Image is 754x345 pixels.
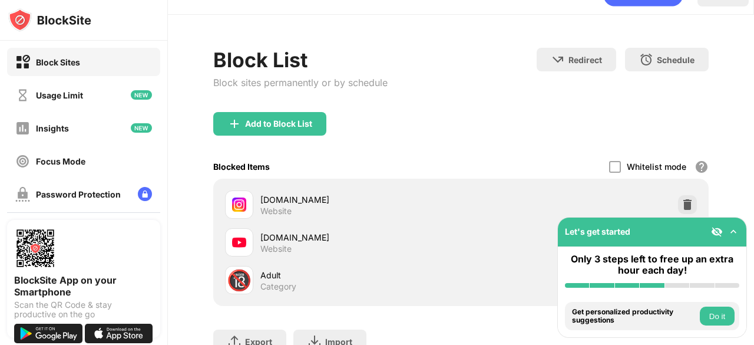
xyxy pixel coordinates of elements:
[260,269,461,281] div: Adult
[260,281,296,292] div: Category
[565,226,630,236] div: Let's get started
[85,324,153,343] img: download-on-the-app-store.svg
[568,55,602,65] div: Redirect
[227,268,252,293] div: 🔞
[572,308,697,325] div: Get personalized productivity suggestions
[36,90,83,100] div: Usage Limit
[727,226,739,238] img: omni-setup-toggle.svg
[213,162,270,172] div: Blocked Items
[14,324,82,343] img: get-it-on-google-play.svg
[260,193,461,206] div: [DOMAIN_NAME]
[657,55,695,65] div: Schedule
[627,162,686,172] div: Whitelist mode
[15,121,30,136] img: insights-off.svg
[15,154,30,169] img: focus-off.svg
[711,226,723,238] img: eye-not-visible.svg
[232,198,246,212] img: favicons
[131,90,152,100] img: new-icon.svg
[213,77,388,88] div: Block sites permanently or by schedule
[260,244,292,254] div: Website
[565,254,739,276] div: Only 3 steps left to free up an extra hour each day!
[15,55,30,70] img: block-on.svg
[260,206,292,216] div: Website
[36,57,80,67] div: Block Sites
[14,300,153,319] div: Scan the QR Code & stay productive on the go
[36,189,121,199] div: Password Protection
[138,187,152,201] img: lock-menu.svg
[700,307,735,326] button: Do it
[14,274,153,298] div: BlockSite App on your Smartphone
[36,156,85,166] div: Focus Mode
[8,8,91,32] img: logo-blocksite.svg
[15,88,30,103] img: time-usage-off.svg
[15,187,30,202] img: password-protection-off.svg
[36,123,69,133] div: Insights
[260,231,461,244] div: [DOMAIN_NAME]
[14,227,57,270] img: options-page-qr-code.png
[131,123,152,133] img: new-icon.svg
[245,119,312,129] div: Add to Block List
[232,235,246,249] img: favicons
[213,48,388,72] div: Block List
